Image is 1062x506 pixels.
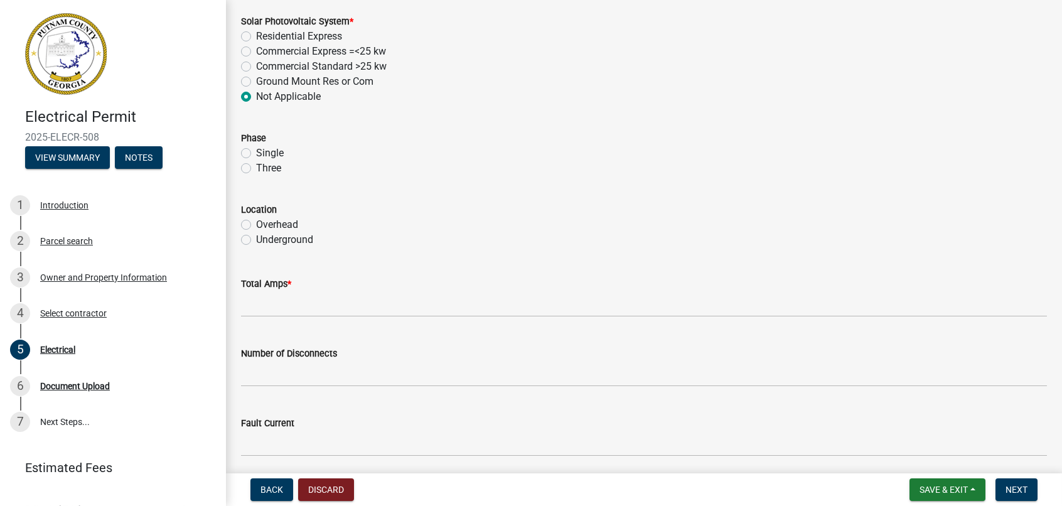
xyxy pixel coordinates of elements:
[25,13,107,95] img: Putnam County, Georgia
[241,350,337,358] label: Number of Disconnects
[256,146,284,161] label: Single
[115,146,163,169] button: Notes
[256,89,321,104] label: Not Applicable
[25,153,110,163] wm-modal-confirm: Summary
[256,217,298,232] label: Overhead
[256,161,281,176] label: Three
[241,18,353,26] label: Solar Photovoltaic System
[256,59,387,74] label: Commercial Standard >25 kw
[256,29,342,44] label: Residential Express
[40,237,93,245] div: Parcel search
[256,44,386,59] label: Commercial Express =<25 kw
[995,478,1038,501] button: Next
[40,345,75,354] div: Electrical
[40,309,107,318] div: Select contractor
[10,195,30,215] div: 1
[25,146,110,169] button: View Summary
[25,131,201,143] span: 2025-ELECR-508
[256,232,313,247] label: Underground
[10,455,206,480] a: Estimated Fees
[10,412,30,432] div: 7
[10,231,30,251] div: 2
[10,303,30,323] div: 4
[40,382,110,390] div: Document Upload
[40,201,88,210] div: Introduction
[40,273,167,282] div: Owner and Property Information
[10,340,30,360] div: 5
[909,478,985,501] button: Save & Exit
[1006,485,1027,495] span: Next
[260,485,283,495] span: Back
[250,478,293,501] button: Back
[298,478,354,501] button: Discard
[241,206,277,215] label: Location
[256,74,373,89] label: Ground Mount Res or Com
[10,376,30,396] div: 6
[920,485,968,495] span: Save & Exit
[25,108,216,126] h4: Electrical Permit
[241,134,266,143] label: Phase
[10,267,30,288] div: 3
[115,153,163,163] wm-modal-confirm: Notes
[241,280,291,289] label: Total Amps
[241,419,294,428] label: Fault Current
